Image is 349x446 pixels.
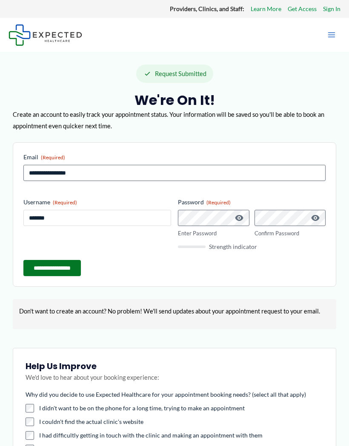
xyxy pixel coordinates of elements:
[19,305,330,317] p: Don't want to create an account? No problem! We'll send updates about your appointment request to...
[41,154,65,161] span: (Required)
[9,24,82,46] img: Expected Healthcare Logo - side, dark font, small
[170,5,244,12] strong: Providers, Clinics, and Staff:
[13,91,336,109] h2: We're on it!
[26,390,306,399] legend: Why did you decide to use Expected Healthcare for your appointment booking needs? (select all tha...
[39,404,323,412] label: I didn't want to be on the phone for a long time, trying to make an appointment
[251,3,281,14] a: Learn More
[255,229,326,237] label: Confirm Password
[23,153,326,161] label: Email
[136,65,213,83] div: Request Submitted
[53,199,77,206] span: (Required)
[13,109,336,132] p: Create an account to easily track your appointment status. Your information will be saved so you'...
[39,418,323,426] label: I couldn't find the actual clinic's website
[39,431,323,440] label: I had difficultly getting in touch with the clinic and making an appointment with them
[234,213,244,223] button: Show Password
[288,3,317,14] a: Get Access
[23,198,171,206] label: Username
[26,361,323,372] h3: Help Us Improve
[178,229,249,237] label: Enter Password
[178,244,326,250] div: Strength indicator
[206,199,231,206] span: (Required)
[178,198,231,206] legend: Password
[310,213,320,223] button: Show Password
[323,26,340,44] button: Main menu toggle
[26,372,323,392] p: We'd love to hear about your booking experience:
[323,3,340,14] a: Sign In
